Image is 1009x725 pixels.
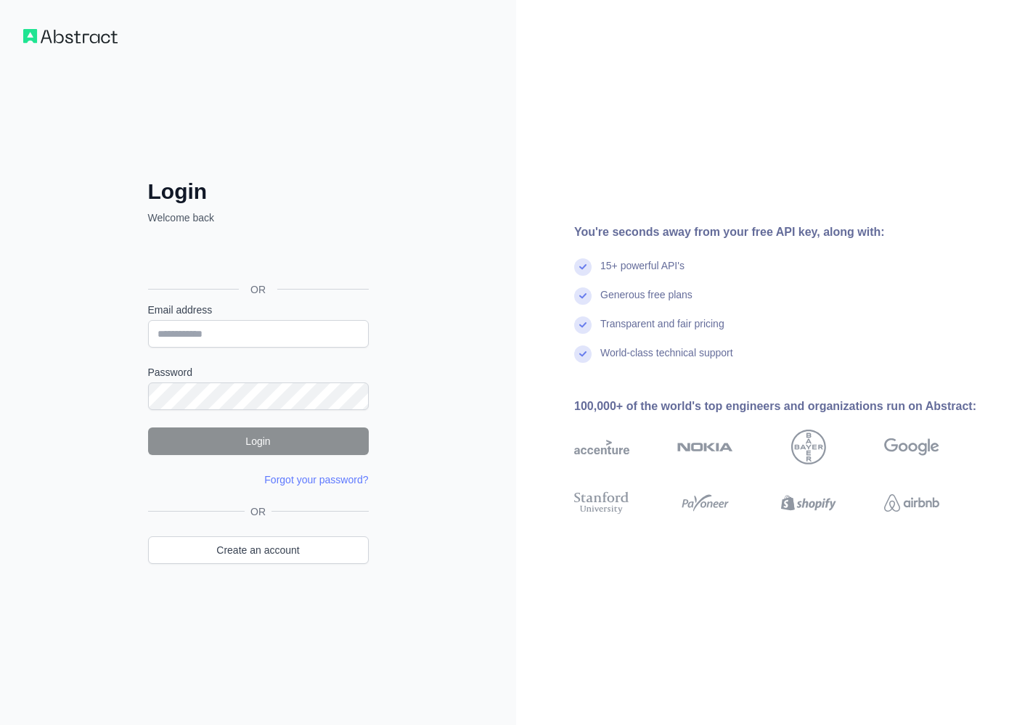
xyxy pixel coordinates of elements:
[781,489,836,517] img: shopify
[884,430,939,464] img: google
[677,489,732,517] img: payoneer
[884,489,939,517] img: airbnb
[574,287,592,305] img: check mark
[600,287,693,316] div: Generous free plans
[148,427,369,455] button: Login
[148,179,369,205] h2: Login
[677,430,732,464] img: nokia
[574,258,592,276] img: check mark
[574,345,592,363] img: check mark
[600,316,724,345] div: Transparent and fair pricing
[23,29,118,44] img: Workflow
[574,430,629,464] img: accenture
[148,210,369,225] p: Welcome back
[264,474,368,486] a: Forgot your password?
[574,398,986,415] div: 100,000+ of the world's top engineers and organizations run on Abstract:
[148,365,369,380] label: Password
[574,224,986,241] div: You're seconds away from your free API key, along with:
[245,504,271,519] span: OR
[574,316,592,334] img: check mark
[600,345,733,374] div: World-class technical support
[148,536,369,564] a: Create an account
[239,282,277,297] span: OR
[574,489,629,517] img: stanford university
[600,258,685,287] div: 15+ powerful API's
[148,303,369,317] label: Email address
[791,430,826,464] img: bayer
[141,241,373,273] iframe: Sign in with Google Button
